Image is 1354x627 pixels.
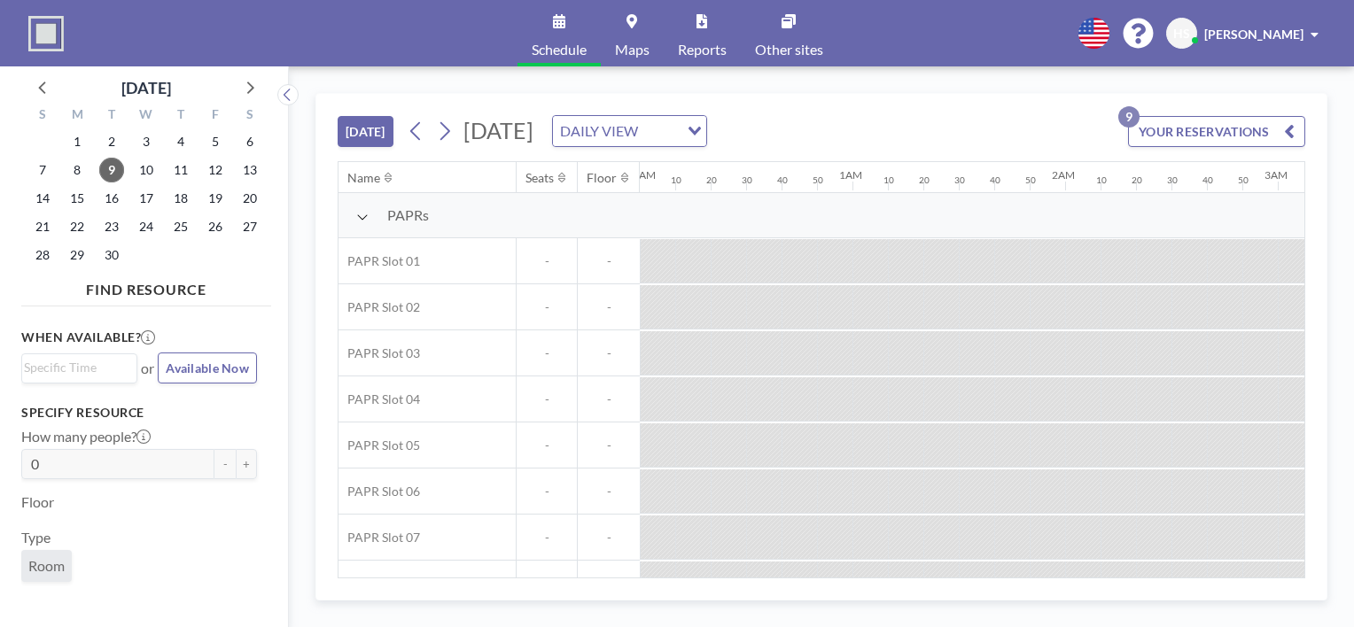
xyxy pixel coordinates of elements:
div: 1AM [839,168,862,182]
div: 40 [777,174,788,186]
span: - [517,576,577,592]
input: Search for option [24,358,127,377]
span: Saturday, September 6, 2025 [237,129,262,154]
div: W [129,104,164,128]
div: T [163,104,198,128]
div: Search for option [553,116,706,146]
span: Maps [615,43,650,57]
h3: Specify resource [21,405,257,421]
span: Tuesday, September 16, 2025 [99,186,124,211]
span: HS [1173,26,1190,42]
span: Wednesday, September 3, 2025 [134,129,159,154]
span: - [578,530,640,546]
span: - [578,345,640,361]
div: 30 [1167,174,1178,186]
div: 50 [813,174,823,186]
div: 30 [954,174,965,186]
span: Thursday, September 18, 2025 [168,186,193,211]
span: [PERSON_NAME] [1204,27,1303,42]
div: S [232,104,267,128]
span: Monday, September 22, 2025 [65,214,89,239]
div: 10 [671,174,681,186]
span: - [517,484,577,499]
span: Thursday, September 25, 2025 [168,214,193,239]
span: Other sites [755,43,823,57]
span: - [517,253,577,269]
span: - [517,391,577,407]
h4: FIND RESOURCE [21,274,271,298]
button: [DATE] [338,116,393,147]
span: - [578,484,640,499]
span: Monday, September 29, 2025 [65,243,89,267]
div: S [26,104,60,128]
img: organization-logo [28,16,64,51]
div: 20 [1132,174,1142,186]
span: Sunday, September 28, 2025 [30,243,55,267]
span: Tuesday, September 9, 2025 [99,158,124,182]
span: PAPR Slot 08 [338,576,420,592]
span: or [141,360,154,377]
div: 40 [990,174,1000,186]
span: Tuesday, September 2, 2025 [99,129,124,154]
span: Thursday, September 4, 2025 [168,129,193,154]
span: Sunday, September 14, 2025 [30,186,55,211]
span: - [578,299,640,315]
span: - [517,299,577,315]
span: Tuesday, September 30, 2025 [99,243,124,267]
span: - [578,391,640,407]
button: + [236,449,257,479]
span: Monday, September 8, 2025 [65,158,89,182]
span: Wednesday, September 24, 2025 [134,214,159,239]
span: Saturday, September 13, 2025 [237,158,262,182]
span: Sunday, September 7, 2025 [30,158,55,182]
span: PAPR Slot 02 [338,299,420,315]
span: - [578,437,640,453]
span: Saturday, September 27, 2025 [237,214,262,239]
label: Type [21,529,51,546]
p: 9 [1118,106,1140,128]
div: F [198,104,232,128]
span: Saturday, September 20, 2025 [237,186,262,211]
button: YOUR RESERVATIONS9 [1128,116,1305,147]
span: PAPR Slot 04 [338,391,420,407]
div: 50 [1238,174,1249,186]
span: PAPR Slot 06 [338,484,420,499]
button: Available Now [158,352,257,383]
div: 30 [742,174,752,186]
span: - [517,437,577,453]
span: Friday, September 19, 2025 [203,186,228,211]
span: Wednesday, September 17, 2025 [134,186,159,211]
div: 50 [1025,174,1036,186]
span: Friday, September 26, 2025 [203,214,228,239]
div: Floor [587,170,617,186]
span: Schedule [532,43,587,57]
div: 3AM [1265,168,1288,182]
span: - [517,345,577,361]
div: [DATE] [121,75,171,100]
span: [DATE] [463,117,533,143]
div: Name [347,170,380,186]
span: Wednesday, September 10, 2025 [134,158,159,182]
button: - [214,449,236,479]
div: 20 [706,174,717,186]
div: M [60,104,95,128]
span: Tuesday, September 23, 2025 [99,214,124,239]
span: Monday, September 1, 2025 [65,129,89,154]
span: - [578,576,640,592]
span: Room [28,557,65,575]
div: 10 [1096,174,1107,186]
div: Search for option [22,354,136,381]
span: PAPR Slot 07 [338,530,420,546]
span: Friday, September 12, 2025 [203,158,228,182]
span: Monday, September 15, 2025 [65,186,89,211]
div: 40 [1202,174,1213,186]
span: - [517,530,577,546]
span: Reports [678,43,727,57]
span: - [578,253,640,269]
span: PAPR Slot 03 [338,345,420,361]
span: PAPRs [387,206,429,224]
span: Thursday, September 11, 2025 [168,158,193,182]
span: PAPR Slot 01 [338,253,420,269]
label: How many people? [21,428,151,445]
span: DAILY VIEW [556,120,642,143]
